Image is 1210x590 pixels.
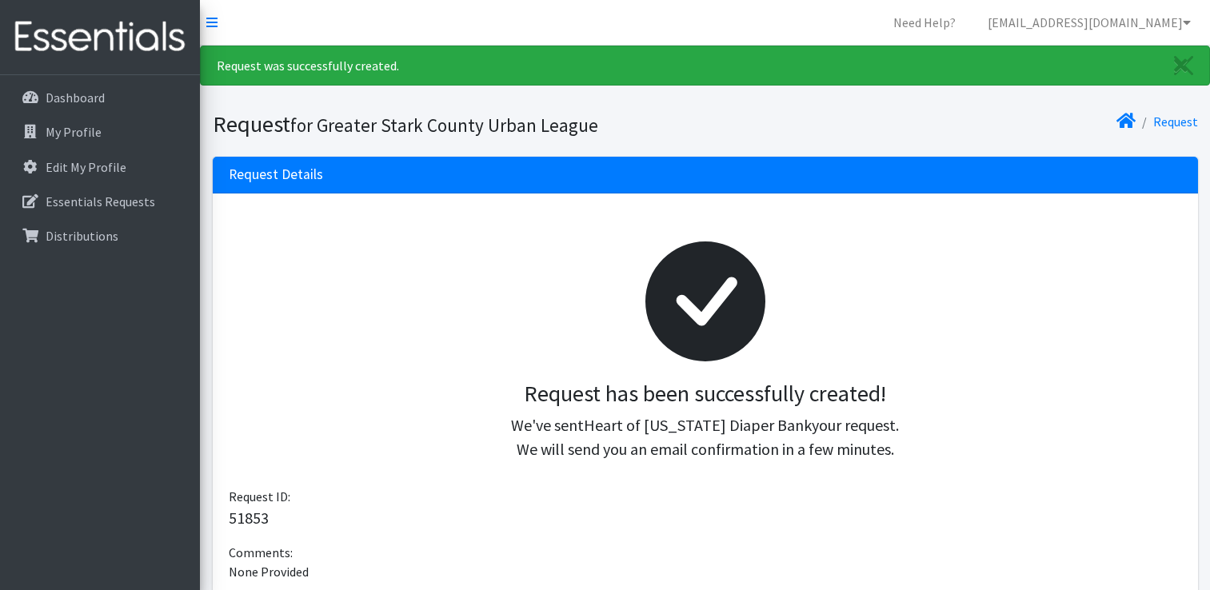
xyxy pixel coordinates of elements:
[6,82,194,114] a: Dashboard
[200,46,1210,86] div: Request was successfully created.
[46,90,105,106] p: Dashboard
[229,488,290,504] span: Request ID:
[1158,46,1209,85] a: Close
[6,10,194,64] img: HumanEssentials
[242,413,1169,461] p: We've sent your request. We will send you an email confirmation in a few minutes.
[6,220,194,252] a: Distributions
[229,166,323,183] h3: Request Details
[46,228,118,244] p: Distributions
[584,415,812,435] span: Heart of [US_STATE] Diaper Bank
[242,381,1169,408] h3: Request has been successfully created!
[975,6,1204,38] a: [EMAIL_ADDRESS][DOMAIN_NAME]
[229,544,293,560] span: Comments:
[229,564,309,580] span: None Provided
[290,114,598,137] small: for Greater Stark County Urban League
[881,6,968,38] a: Need Help?
[213,110,700,138] h1: Request
[46,124,102,140] p: My Profile
[46,159,126,175] p: Edit My Profile
[6,151,194,183] a: Edit My Profile
[1153,114,1198,130] a: Request
[6,116,194,148] a: My Profile
[229,506,1182,530] p: 51853
[46,193,155,209] p: Essentials Requests
[6,185,194,217] a: Essentials Requests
